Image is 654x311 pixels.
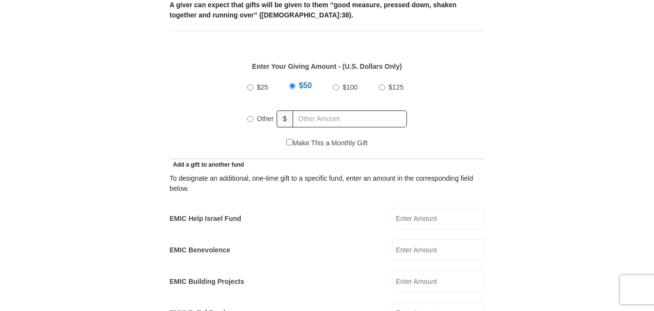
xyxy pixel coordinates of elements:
label: EMIC Building Projects [170,277,244,287]
input: Enter Amount [392,271,484,292]
span: Other [257,115,274,123]
input: Make This a Monthly Gift [286,139,293,145]
span: Add a gift to another fund [170,161,244,168]
input: Enter Amount [392,239,484,261]
span: $25 [257,83,268,91]
span: $50 [299,81,312,90]
label: EMIC Help Israel Fund [170,214,241,224]
strong: Enter Your Giving Amount - (U.S. Dollars Only) [252,62,402,70]
div: To designate an additional, one-time gift to a specific fund, enter an amount in the correspondin... [170,173,484,194]
label: Make This a Monthly Gift [286,138,368,148]
input: Enter Amount [392,208,484,229]
span: $100 [343,83,358,91]
span: $ [277,110,293,127]
span: $125 [389,83,404,91]
input: Other Amount [293,110,407,127]
b: A giver can expect that gifts will be given to them “good measure, pressed down, shaken together ... [170,1,456,19]
label: EMIC Benevolence [170,245,230,255]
